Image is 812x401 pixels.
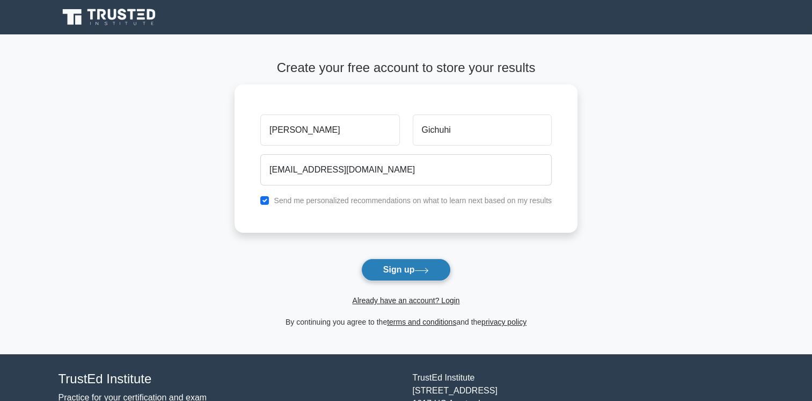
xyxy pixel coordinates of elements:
a: Already have an account? Login [352,296,459,305]
a: terms and conditions [387,318,456,326]
a: privacy policy [481,318,526,326]
input: Email [260,154,552,185]
h4: Create your free account to store your results [235,60,577,76]
input: First name [260,114,399,146]
input: Last name [413,114,552,146]
div: By continuing you agree to the and the [228,316,584,328]
button: Sign up [361,259,451,281]
h4: TrustEd Institute [58,371,400,387]
label: Send me personalized recommendations on what to learn next based on my results [274,196,552,205]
